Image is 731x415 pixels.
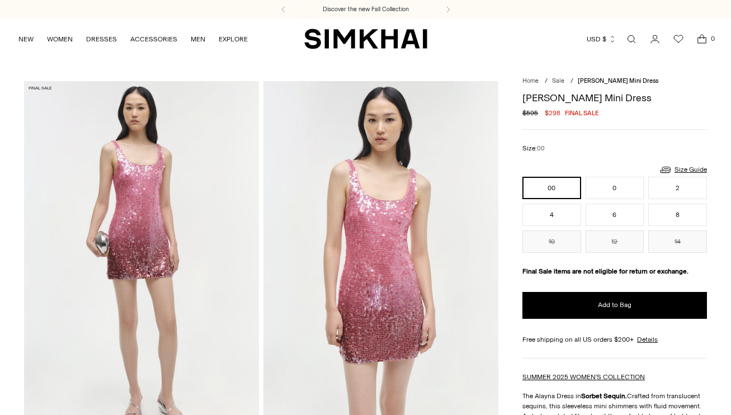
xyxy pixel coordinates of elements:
[537,145,545,152] span: 00
[667,28,690,50] a: Wishlist
[637,334,658,345] a: Details
[522,143,545,154] label: Size:
[522,230,581,253] button: 10
[47,27,73,51] a: WOMEN
[522,177,581,199] button: 00
[648,204,707,226] button: 8
[522,77,707,86] nav: breadcrumbs
[304,28,427,50] a: SIMKHAI
[598,300,631,310] span: Add to Bag
[545,77,548,86] div: /
[323,5,409,14] a: Discover the new Fall Collection
[659,163,707,177] a: Size Guide
[691,28,713,50] a: Open cart modal
[644,28,666,50] a: Go to the account page
[648,230,707,253] button: 14
[545,108,560,118] span: $298
[522,108,538,118] s: $595
[522,77,539,84] a: Home
[18,27,34,51] a: NEW
[570,77,573,86] div: /
[586,177,644,199] button: 0
[620,28,643,50] a: Open search modal
[522,334,707,345] div: Free shipping on all US orders $200+
[581,392,627,400] strong: Sorbet Sequin.
[522,204,581,226] button: 4
[522,93,707,103] h1: [PERSON_NAME] Mini Dress
[522,267,688,275] strong: Final Sale items are not eligible for return or exchange.
[586,230,644,253] button: 12
[191,27,205,51] a: MEN
[522,292,707,319] button: Add to Bag
[219,27,248,51] a: EXPLORE
[130,27,177,51] a: ACCESSORIES
[578,77,658,84] span: [PERSON_NAME] Mini Dress
[552,77,564,84] a: Sale
[86,27,117,51] a: DRESSES
[708,34,718,44] span: 0
[522,373,645,381] a: SUMMER 2025 WOMEN'S COLLECTION
[648,177,707,199] button: 2
[586,204,644,226] button: 6
[587,27,616,51] button: USD $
